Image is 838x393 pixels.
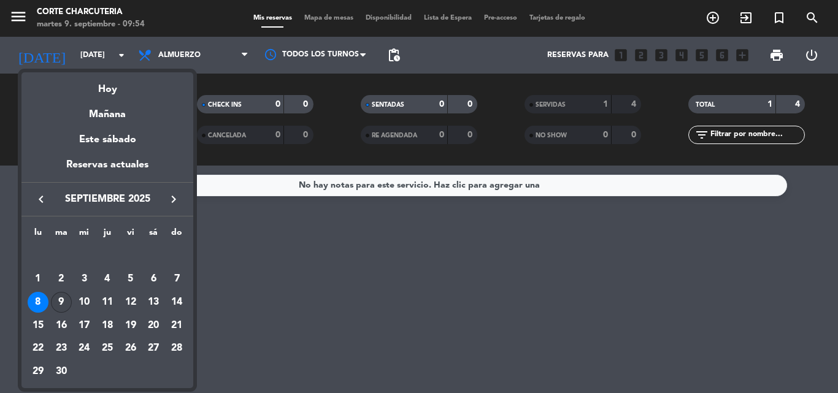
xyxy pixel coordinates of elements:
div: 14 [166,292,187,313]
td: 15 de septiembre de 2025 [26,314,50,337]
div: 8 [28,292,48,313]
button: keyboard_arrow_left [30,191,52,207]
div: 18 [97,315,118,336]
th: miércoles [72,226,96,245]
div: 30 [51,361,72,382]
td: 27 de septiembre de 2025 [142,337,166,361]
td: 20 de septiembre de 2025 [142,314,166,337]
th: martes [50,226,73,245]
div: 12 [120,292,141,313]
div: 17 [74,315,94,336]
td: 14 de septiembre de 2025 [165,291,188,314]
div: 5 [120,269,141,289]
td: 30 de septiembre de 2025 [50,360,73,383]
div: Reservas actuales [21,157,193,182]
td: 19 de septiembre de 2025 [119,314,142,337]
div: Este sábado [21,123,193,157]
div: 2 [51,269,72,289]
td: 11 de septiembre de 2025 [96,291,119,314]
i: keyboard_arrow_right [166,192,181,207]
div: 16 [51,315,72,336]
td: 4 de septiembre de 2025 [96,268,119,291]
td: 13 de septiembre de 2025 [142,291,166,314]
div: 20 [143,315,164,336]
td: 16 de septiembre de 2025 [50,314,73,337]
div: 11 [97,292,118,313]
div: 22 [28,338,48,359]
td: SEP. [26,245,188,268]
th: jueves [96,226,119,245]
div: 28 [166,338,187,359]
div: 13 [143,292,164,313]
div: Hoy [21,72,193,97]
th: lunes [26,226,50,245]
td: 10 de septiembre de 2025 [72,291,96,314]
div: 9 [51,292,72,313]
td: 9 de septiembre de 2025 [50,291,73,314]
td: 28 de septiembre de 2025 [165,337,188,361]
div: 10 [74,292,94,313]
th: viernes [119,226,142,245]
div: 27 [143,338,164,359]
td: 7 de septiembre de 2025 [165,268,188,291]
div: 6 [143,269,164,289]
td: 22 de septiembre de 2025 [26,337,50,361]
td: 2 de septiembre de 2025 [50,268,73,291]
td: 26 de septiembre de 2025 [119,337,142,361]
div: 25 [97,338,118,359]
div: 4 [97,269,118,289]
td: 3 de septiembre de 2025 [72,268,96,291]
span: septiembre 2025 [52,191,163,207]
th: sábado [142,226,166,245]
td: 24 de septiembre de 2025 [72,337,96,361]
div: Mañana [21,97,193,123]
td: 21 de septiembre de 2025 [165,314,188,337]
button: keyboard_arrow_right [163,191,185,207]
div: 1 [28,269,48,289]
td: 25 de septiembre de 2025 [96,337,119,361]
div: 29 [28,361,48,382]
td: 6 de septiembre de 2025 [142,268,166,291]
div: 26 [120,338,141,359]
td: 5 de septiembre de 2025 [119,268,142,291]
td: 1 de septiembre de 2025 [26,268,50,291]
td: 29 de septiembre de 2025 [26,360,50,383]
td: 18 de septiembre de 2025 [96,314,119,337]
th: domingo [165,226,188,245]
div: 3 [74,269,94,289]
div: 23 [51,338,72,359]
div: 24 [74,338,94,359]
div: 7 [166,269,187,289]
td: 8 de septiembre de 2025 [26,291,50,314]
div: 19 [120,315,141,336]
div: 15 [28,315,48,336]
div: 21 [166,315,187,336]
td: 23 de septiembre de 2025 [50,337,73,361]
td: 17 de septiembre de 2025 [72,314,96,337]
i: keyboard_arrow_left [34,192,48,207]
td: 12 de septiembre de 2025 [119,291,142,314]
